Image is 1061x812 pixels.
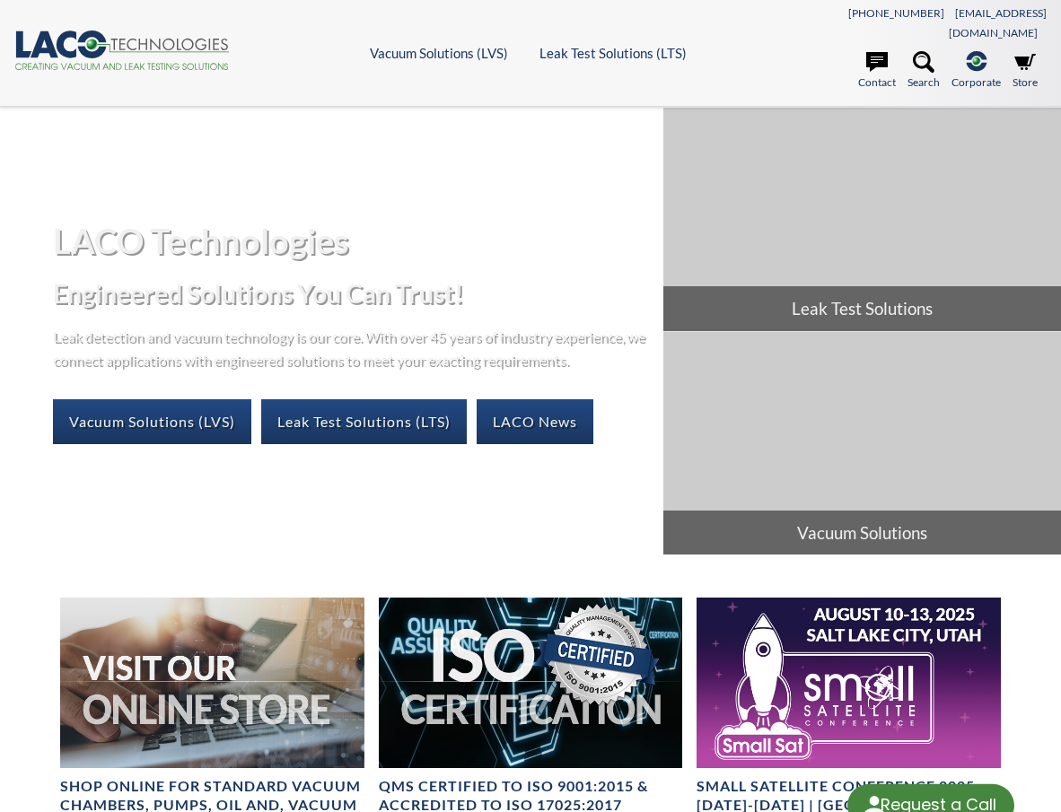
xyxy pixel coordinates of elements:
h1: LACO Technologies [53,219,649,263]
a: LACO News [477,399,593,444]
a: [PHONE_NUMBER] [848,6,944,20]
a: Vacuum Solutions (LVS) [53,399,251,444]
span: Corporate [951,74,1001,91]
span: Vacuum Solutions [663,511,1061,555]
a: Contact [858,51,896,91]
a: Leak Test Solutions [663,108,1061,331]
a: Leak Test Solutions (LTS) [261,399,467,444]
a: [EMAIL_ADDRESS][DOMAIN_NAME] [949,6,1047,39]
span: Leak Test Solutions [663,286,1061,331]
a: Search [908,51,940,91]
a: Leak Test Solutions (LTS) [539,45,687,61]
a: Vacuum Solutions [663,332,1061,555]
p: Leak detection and vacuum technology is our core. With over 45 years of industry experience, we c... [53,325,649,371]
a: Vacuum Solutions (LVS) [370,45,508,61]
a: Store [1013,51,1038,91]
h2: Engineered Solutions You Can Trust! [53,277,649,310]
